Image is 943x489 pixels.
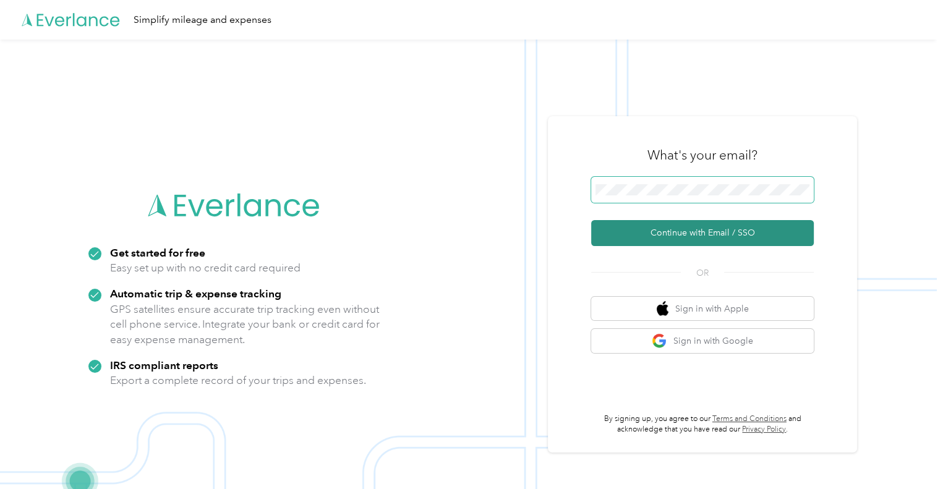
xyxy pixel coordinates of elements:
span: OR [681,266,724,279]
p: By signing up, you agree to our and acknowledge that you have read our . [591,414,814,435]
strong: Automatic trip & expense tracking [110,287,281,300]
p: Easy set up with no credit card required [110,260,301,276]
img: google logo [652,333,667,349]
a: Terms and Conditions [712,414,787,423]
a: Privacy Policy [742,425,786,434]
h3: What's your email? [647,147,757,164]
img: apple logo [657,301,669,317]
button: apple logoSign in with Apple [591,297,814,321]
p: GPS satellites ensure accurate trip tracking even without cell phone service. Integrate your bank... [110,302,380,347]
button: Continue with Email / SSO [591,220,814,246]
p: Export a complete record of your trips and expenses. [110,373,366,388]
div: Simplify mileage and expenses [134,12,271,28]
strong: Get started for free [110,246,205,259]
strong: IRS compliant reports [110,359,218,372]
button: google logoSign in with Google [591,329,814,353]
